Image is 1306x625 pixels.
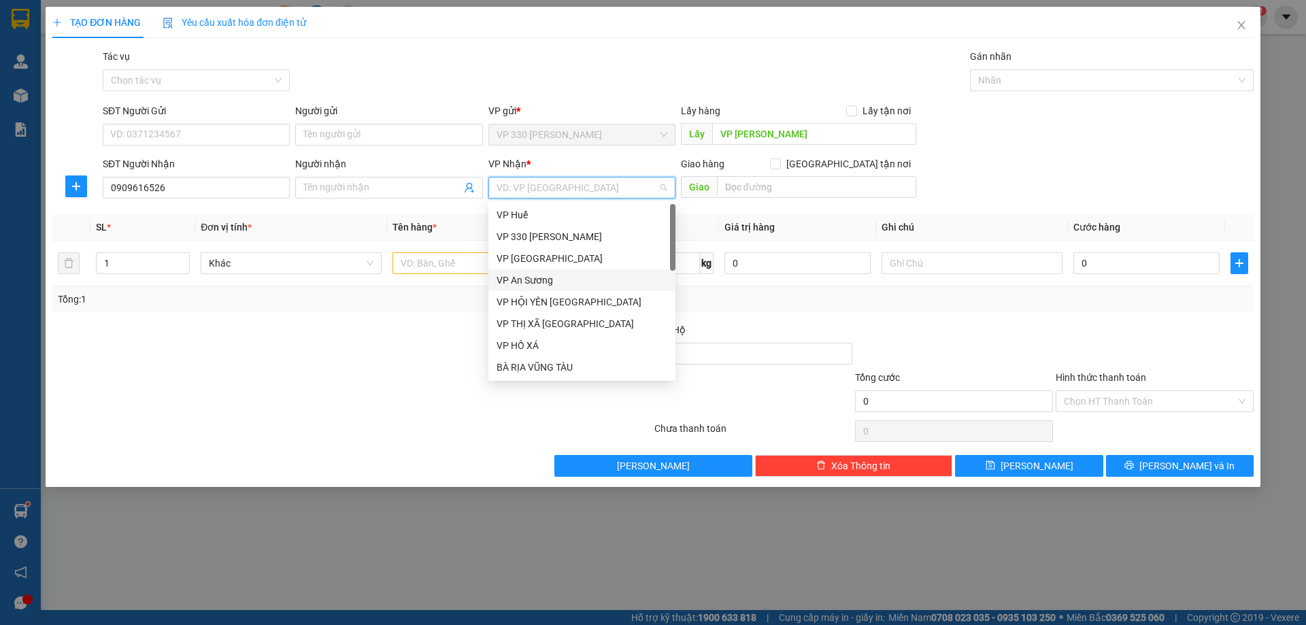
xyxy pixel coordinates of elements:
span: user-add [464,182,475,193]
span: Đơn vị tính [201,222,252,233]
div: BÀ RỊA VŨNG TÀU [497,360,667,375]
span: close [1236,20,1247,31]
img: icon [163,18,173,29]
span: Lấy tận nơi [857,103,916,118]
div: VP 330 Lê Duẫn [488,226,675,248]
span: VP Nhận [488,158,526,169]
div: VP HỘI YÊN [GEOGRAPHIC_DATA] [497,294,667,309]
span: Nhận: [176,13,209,27]
div: VP gửi [488,103,675,118]
div: VP HỒ XÁ [497,338,667,353]
div: VP An Sương [497,273,667,288]
div: Chưa thanh toán [653,421,854,445]
button: delete [58,252,80,274]
span: VP 330 Lê Duẫn [497,124,667,145]
input: Ghi Chú [882,252,1062,274]
button: printer[PERSON_NAME] và In [1106,455,1254,477]
div: VP THỊ XÃ [GEOGRAPHIC_DATA] [497,316,667,331]
span: plus [66,181,86,192]
div: VP Huế [497,207,667,222]
span: Tên hàng [392,222,437,233]
input: Dọc đường [717,176,916,198]
button: deleteXóa Thông tin [755,455,953,477]
label: Hình thức thanh toán [1056,372,1146,383]
span: TẠO ĐƠN HÀNG [52,17,141,28]
span: plus [1231,258,1248,269]
button: [PERSON_NAME] [554,455,752,477]
div: Tổng: 1 [58,292,504,307]
span: Yêu cầu xuất hóa đơn điện tử [163,17,306,28]
div: VP HỒ XÁ [488,335,675,356]
span: Lấy [681,123,712,145]
span: Cước hàng [1073,222,1120,233]
div: VP THỊ XÃ QUẢNG TRỊ [488,313,675,335]
span: Giao hàng [681,158,724,169]
div: SĐT Người Nhận [103,156,290,171]
span: Thu Hộ [654,324,686,335]
input: VD: Bàn, Ghế [392,252,573,274]
span: Giao [681,176,717,198]
span: Tổng cước [855,372,900,383]
button: plus [1230,252,1248,274]
div: VP Huế [488,204,675,226]
button: plus [65,175,87,197]
input: Dọc đường [712,123,916,145]
span: VP [PERSON_NAME] [12,44,167,92]
span: Giá trị hàng [724,222,775,233]
th: Ghi chú [876,214,1068,241]
div: Người nhận [295,156,482,171]
div: Bình Dương [176,12,271,44]
span: Khác [209,253,373,273]
span: plus [52,18,62,27]
div: BÀ RỊA VŨNG TÀU [488,356,675,378]
div: VP HỘI YÊN HẢI LĂNG [488,291,675,313]
span: DĐ: [176,71,196,85]
div: 0944868774 [176,44,271,63]
span: delete [816,460,826,471]
button: save[PERSON_NAME] [955,455,1103,477]
span: [GEOGRAPHIC_DATA] tận nơi [781,156,916,171]
div: VP 330 [PERSON_NAME] [497,229,667,244]
div: Người gửi [295,103,482,118]
label: Tác vụ [103,51,130,62]
div: VP 330 [PERSON_NAME] [12,12,167,44]
span: Lấy hàng [681,105,720,116]
input: 0 [724,252,871,274]
div: VP An Sương [488,269,675,291]
span: [PERSON_NAME] [617,458,690,473]
span: kg [700,252,714,274]
span: DĐ: [12,52,31,66]
span: Gửi: [12,13,33,27]
span: [PERSON_NAME] [1001,458,1073,473]
div: SĐT Người Gửi [103,103,290,118]
label: Gán nhãn [970,51,1011,62]
span: printer [1124,460,1134,471]
span: save [986,460,995,471]
span: NGA TƯ SỞ SAO [176,63,271,111]
span: SL [96,222,107,233]
span: [PERSON_NAME] và In [1139,458,1235,473]
button: Close [1222,7,1260,45]
div: VP Đà Lạt [488,248,675,269]
span: Xóa Thông tin [831,458,890,473]
div: VP [GEOGRAPHIC_DATA] [497,251,667,266]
